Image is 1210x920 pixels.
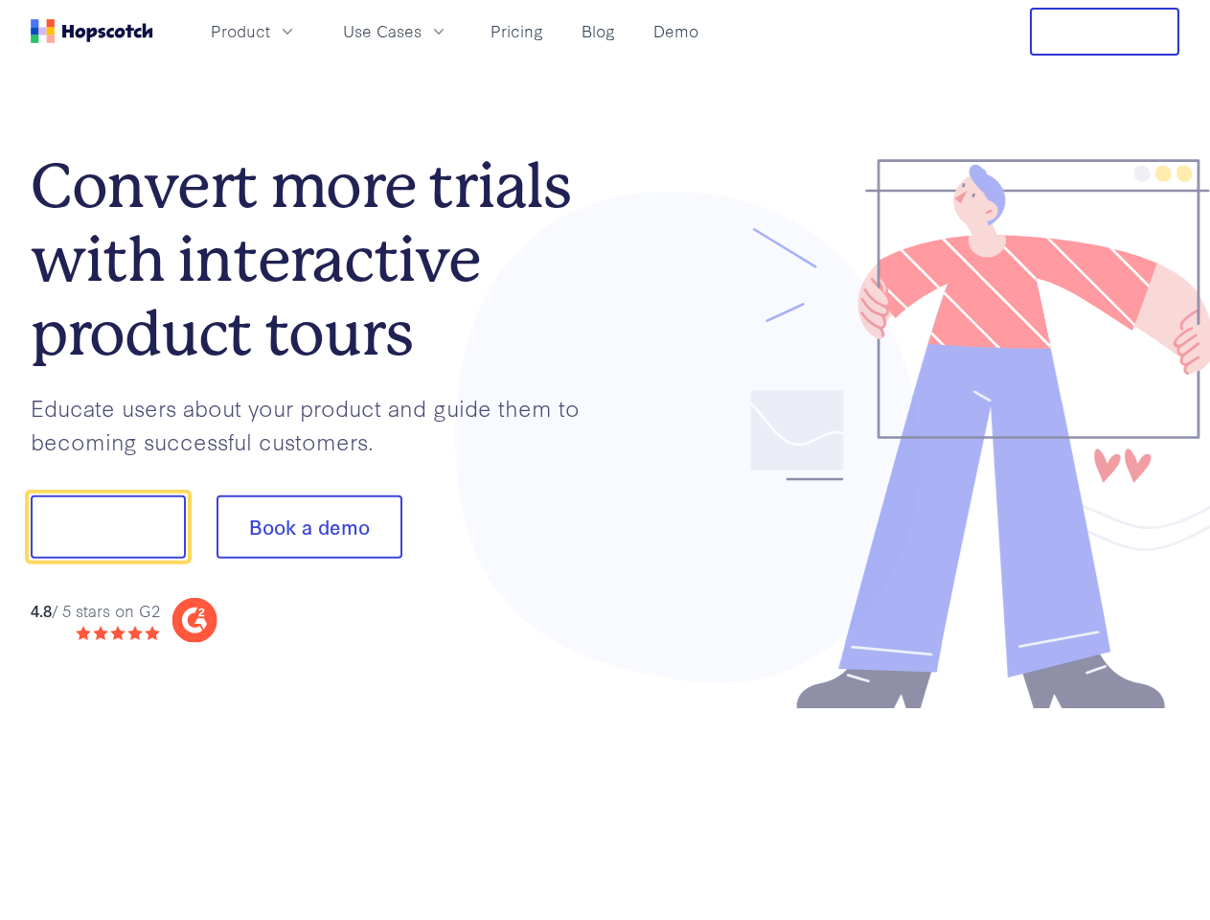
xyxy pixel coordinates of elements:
[574,15,623,47] a: Blog
[31,391,605,457] p: Educate users about your product and guide them to becoming successful customers.
[1030,8,1179,56] button: Free Trial
[331,15,460,47] button: Use Cases
[31,598,160,622] div: / 5 stars on G2
[646,15,706,47] a: Demo
[217,495,402,559] button: Book a demo
[31,495,186,559] button: Show me!
[343,19,422,43] span: Use Cases
[199,15,308,47] button: Product
[211,19,270,43] span: Product
[483,15,551,47] a: Pricing
[31,19,153,43] a: Home
[31,598,52,620] strong: 4.8
[31,149,605,370] h1: Convert more trials with interactive product tours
